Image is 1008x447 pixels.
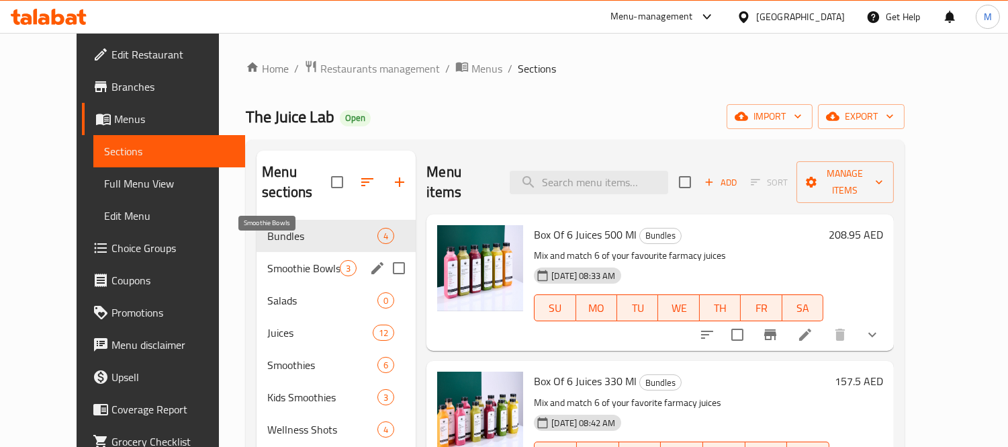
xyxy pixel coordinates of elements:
button: import [727,104,813,129]
button: Add [699,172,742,193]
div: Smoothie Bowls3edit [257,252,416,284]
span: SU [540,298,570,318]
span: TH [705,298,735,318]
div: Kids Smoothies3 [257,381,416,413]
button: Add section [383,166,416,198]
h2: Menu sections [262,162,331,202]
button: SA [782,294,823,321]
div: items [377,228,394,244]
div: items [377,389,394,405]
div: items [377,357,394,373]
span: 4 [378,230,394,243]
button: MO [576,294,617,321]
p: Mix and match 6 of your favorite farmacy juices [534,395,829,411]
span: Select all sections [323,168,351,196]
button: WE [658,294,699,321]
a: Edit menu item [797,327,813,343]
span: Open [340,112,371,124]
span: 0 [378,294,394,307]
button: Manage items [796,161,894,203]
div: Bundles [639,228,682,244]
img: Box Of 6 Juices 500 Ml [437,225,523,311]
span: Kids Smoothies [267,389,377,405]
button: edit [367,258,387,278]
span: Wellness Shots [267,421,377,438]
p: Mix and match 6 of your favourite farmacy juices [534,247,823,264]
span: import [737,108,802,125]
span: Full Menu View [104,175,234,192]
div: Bundles [267,228,377,244]
button: Branch-specific-item [754,319,786,351]
div: Bundles [639,374,682,391]
a: Edit Menu [93,200,245,232]
span: Coupons [111,272,234,288]
span: Juices [267,325,373,341]
span: Menu disclaimer [111,337,234,353]
a: Menu disclaimer [82,329,245,361]
a: Full Menu View [93,167,245,200]
a: Coupons [82,264,245,296]
span: Manage items [807,165,883,199]
span: WE [663,298,694,318]
div: Open [340,110,371,126]
span: Restaurants management [320,60,440,77]
span: Select section first [742,172,796,193]
button: TH [700,294,741,321]
h6: 157.5 AED [835,372,883,391]
span: 6 [378,359,394,372]
div: items [377,292,394,309]
div: Wellness Shots4 [257,413,416,446]
span: 3 [340,262,356,275]
div: Bundles4 [257,220,416,252]
li: / [445,60,450,77]
div: items [373,325,394,341]
span: 12 [373,327,394,339]
span: Sort sections [351,166,383,198]
li: / [508,60,512,77]
span: SA [788,298,818,318]
span: M [984,9,992,24]
button: export [818,104,905,129]
a: Menus [82,103,245,135]
span: Menus [114,111,234,127]
span: 3 [378,391,394,404]
span: Add [702,175,739,190]
span: Edit Menu [104,208,234,224]
span: 4 [378,423,394,436]
span: export [829,108,894,125]
a: Branches [82,71,245,103]
span: Choice Groups [111,240,234,256]
span: Branches [111,79,234,95]
span: TU [623,298,653,318]
span: Select section [671,168,699,196]
span: Smoothie Bowls [267,260,340,276]
span: Box Of 6 Juices 330 Ml [534,371,637,391]
h6: 208.95 AED [829,225,883,244]
button: delete [824,319,856,351]
span: Bundles [640,375,681,391]
span: The Juice Lab [246,101,334,132]
button: show more [856,319,888,351]
span: Sections [518,60,556,77]
a: Home [246,60,289,77]
span: Bundles [640,228,681,243]
h2: Menu items [426,162,493,202]
a: Menus [455,60,502,77]
div: Smoothies6 [257,349,416,381]
span: Smoothies [267,357,377,373]
div: items [340,260,357,276]
span: Salads [267,292,377,309]
span: Upsell [111,369,234,385]
div: items [377,421,394,438]
a: Restaurants management [304,60,440,77]
a: Coverage Report [82,393,245,425]
span: Sections [104,143,234,159]
div: [GEOGRAPHIC_DATA] [756,9,845,24]
span: [DATE] 08:33 AM [546,270,621,282]
a: Sections [93,135,245,167]
button: FR [741,294,782,321]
